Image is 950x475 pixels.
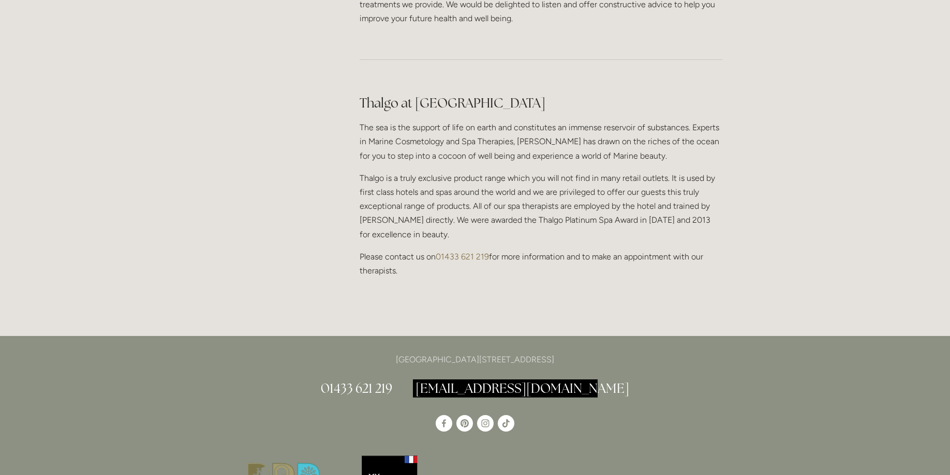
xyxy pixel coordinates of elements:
p: The sea is the support of life on earth and constitutes an immense reservoir of substances. Exper... [360,120,722,163]
a: Losehill House Hotel & Spa [436,415,452,432]
a: Pinterest [456,415,473,432]
a: [EMAIL_ADDRESS][DOMAIN_NAME] [415,380,629,396]
a: TikTok [498,415,514,432]
p: [GEOGRAPHIC_DATA][STREET_ADDRESS] [228,353,722,366]
p: Please contact us on for more information and to make an appointment with our therapists. [360,250,722,278]
a: 01433 621 219 [436,252,489,262]
h2: Thalgo at [GEOGRAPHIC_DATA] [360,94,722,112]
a: 01433 621 219 [321,380,392,396]
a: Instagram [477,415,494,432]
p: Thalgo is a truly exclusive product range which you will not find in many retail outlets. It is u... [360,171,722,241]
